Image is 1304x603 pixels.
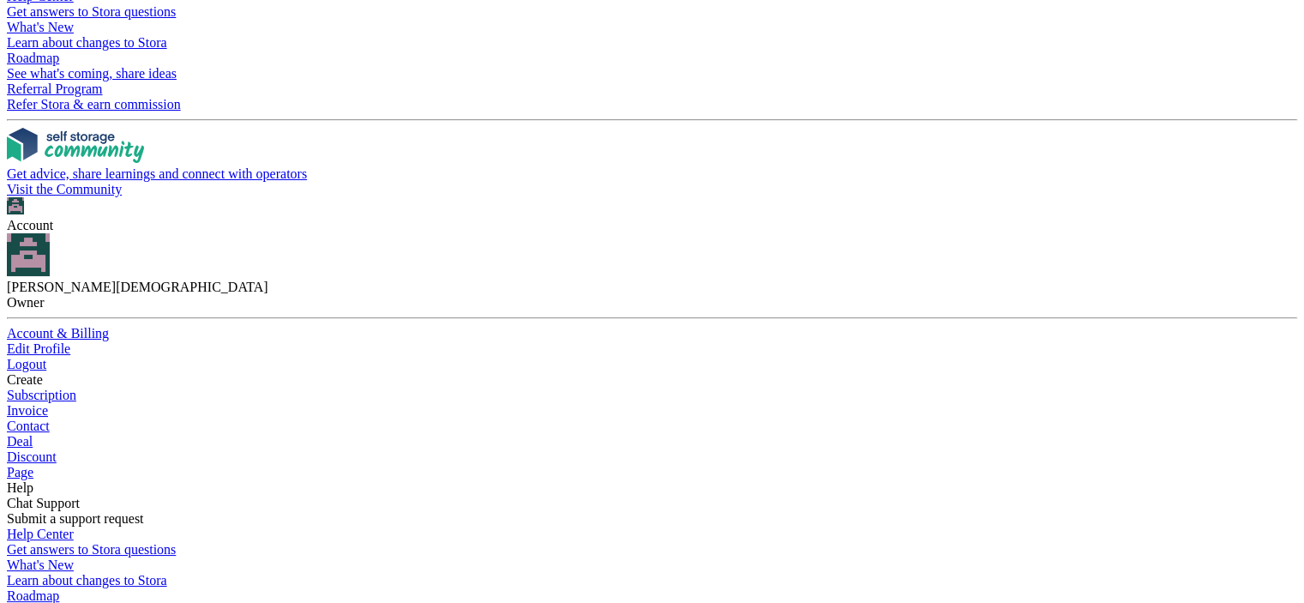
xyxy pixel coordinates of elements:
div: Refer Stora & earn commission [7,97,1297,112]
span: Account [7,218,53,232]
a: Help Center Get answers to Stora questions [7,527,1297,558]
a: Logout [7,357,1297,372]
span: Create [7,372,43,387]
a: Subscription [7,388,1297,403]
a: Roadmap See what's coming, share ideas [7,51,1297,81]
a: Page [7,465,1297,480]
div: Get answers to Stora questions [7,4,1297,20]
a: Invoice [7,403,1297,419]
span: Chat Support [7,496,80,510]
div: Owner [7,295,1297,311]
div: Submit a support request [7,511,1297,527]
a: Edit Profile [7,341,1297,357]
a: Discount [7,449,1297,465]
img: Steph Chick [7,197,24,214]
img: community-logo-e120dcb29bea30313fccf008a00513ea5fe9ad107b9d62852cae38739ed8438e.svg [7,128,144,163]
a: Referral Program Refer Stora & earn commission [7,81,1297,112]
div: Get advice, share learnings and connect with operators [7,166,1297,182]
div: See what's coming, share ideas [7,66,1297,81]
div: Learn about changes to Stora [7,573,1297,588]
a: Deal [7,434,1297,449]
a: What's New Learn about changes to Stora [7,20,1297,51]
div: [PERSON_NAME][DEMOGRAPHIC_DATA] [7,280,1297,295]
span: Roadmap [7,588,59,603]
span: Roadmap [7,51,59,65]
span: Help [7,480,33,495]
a: What's New Learn about changes to Stora [7,558,1297,588]
span: What's New [7,20,74,34]
span: Referral Program [7,81,103,96]
div: Get answers to Stora questions [7,542,1297,558]
span: Visit the Community [7,182,122,196]
a: Contact [7,419,1297,434]
img: Steph Chick [7,233,50,276]
a: Get advice, share learnings and connect with operators Visit the Community [7,128,1297,197]
div: Learn about changes to Stora [7,35,1297,51]
span: What's New [7,558,74,572]
span: Help Center [7,527,74,541]
a: Account & Billing [7,326,1297,341]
